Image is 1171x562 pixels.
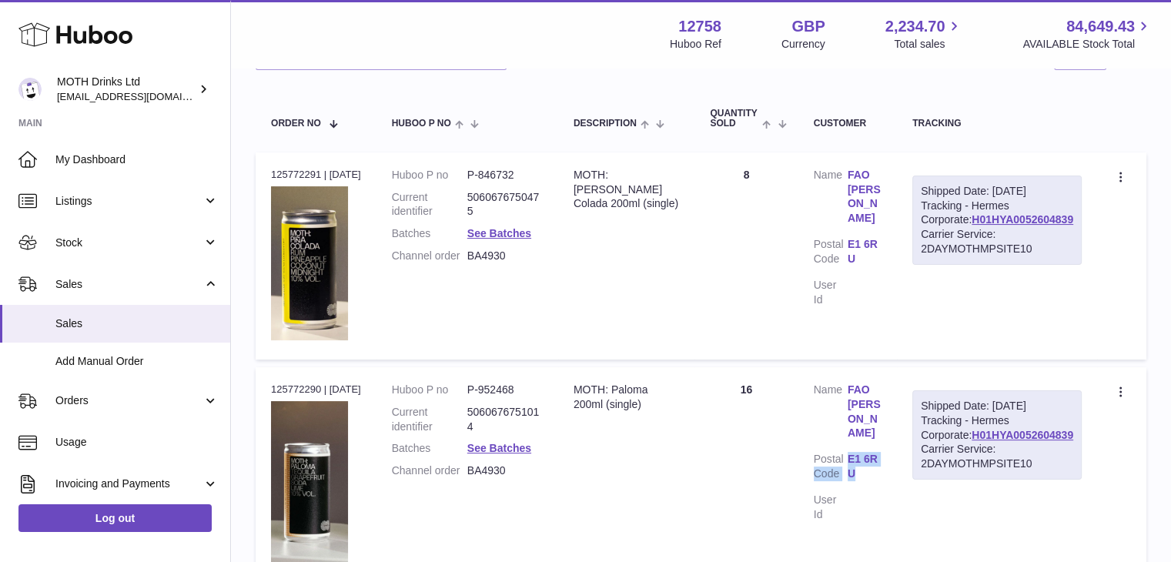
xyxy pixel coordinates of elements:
[814,278,848,307] dt: User Id
[848,168,882,226] a: FAO [PERSON_NAME]
[57,75,196,104] div: MOTH Drinks Ltd
[55,236,202,250] span: Stock
[848,452,882,481] a: E1 6RU
[894,37,962,52] span: Total sales
[1066,16,1135,37] span: 84,649.43
[55,277,202,292] span: Sales
[55,316,219,331] span: Sales
[392,249,467,263] dt: Channel order
[467,190,543,219] dd: 5060676750475
[972,213,1073,226] a: H01HYA0052604839
[467,442,531,454] a: See Batches
[271,168,361,182] div: 125772291 | [DATE]
[392,405,467,434] dt: Current identifier
[670,37,721,52] div: Huboo Ref
[57,90,226,102] span: [EMAIL_ADDRESS][DOMAIN_NAME]
[814,383,848,445] dt: Name
[885,16,963,52] a: 2,234.70 Total sales
[392,463,467,478] dt: Channel order
[781,37,825,52] div: Currency
[921,399,1073,413] div: Shipped Date: [DATE]
[1022,16,1153,52] a: 84,649.43 AVAILABLE Stock Total
[814,237,848,270] dt: Postal Code
[18,78,42,101] img: orders@mothdrinks.com
[912,176,1082,265] div: Tracking - Hermes Corporate:
[55,393,202,408] span: Orders
[848,383,882,441] a: FAO [PERSON_NAME]
[848,237,882,266] a: E1 6RU
[921,227,1073,256] div: Carrier Service: 2DAYMOTHMPSITE10
[392,383,467,397] dt: Huboo P no
[912,390,1082,480] div: Tracking - Hermes Corporate:
[467,463,543,478] dd: BA4930
[710,109,758,129] span: Quantity Sold
[814,168,848,230] dt: Name
[467,383,543,397] dd: P-952468
[972,429,1073,441] a: H01HYA0052604839
[392,226,467,241] dt: Batches
[392,119,451,129] span: Huboo P no
[18,504,212,532] a: Log out
[694,152,798,360] td: 8
[392,190,467,219] dt: Current identifier
[271,383,361,396] div: 125772290 | [DATE]
[574,383,679,412] div: MOTH: Paloma 200ml (single)
[467,168,543,182] dd: P-846732
[574,168,679,212] div: MOTH: [PERSON_NAME] Colada 200ml (single)
[55,194,202,209] span: Listings
[55,354,219,369] span: Add Manual Order
[814,493,848,522] dt: User Id
[392,168,467,182] dt: Huboo P no
[921,442,1073,471] div: Carrier Service: 2DAYMOTHMPSITE10
[271,186,348,340] img: 127581729091396.png
[574,119,637,129] span: Description
[55,152,219,167] span: My Dashboard
[55,435,219,450] span: Usage
[885,16,945,37] span: 2,234.70
[921,184,1073,199] div: Shipped Date: [DATE]
[814,119,882,129] div: Customer
[814,452,848,485] dt: Postal Code
[55,477,202,491] span: Invoicing and Payments
[467,249,543,263] dd: BA4930
[392,441,467,456] dt: Batches
[1022,37,1153,52] span: AVAILABLE Stock Total
[912,119,1082,129] div: Tracking
[467,227,531,239] a: See Batches
[791,16,825,37] strong: GBP
[467,405,543,434] dd: 5060676751014
[678,16,721,37] strong: 12758
[271,119,321,129] span: Order No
